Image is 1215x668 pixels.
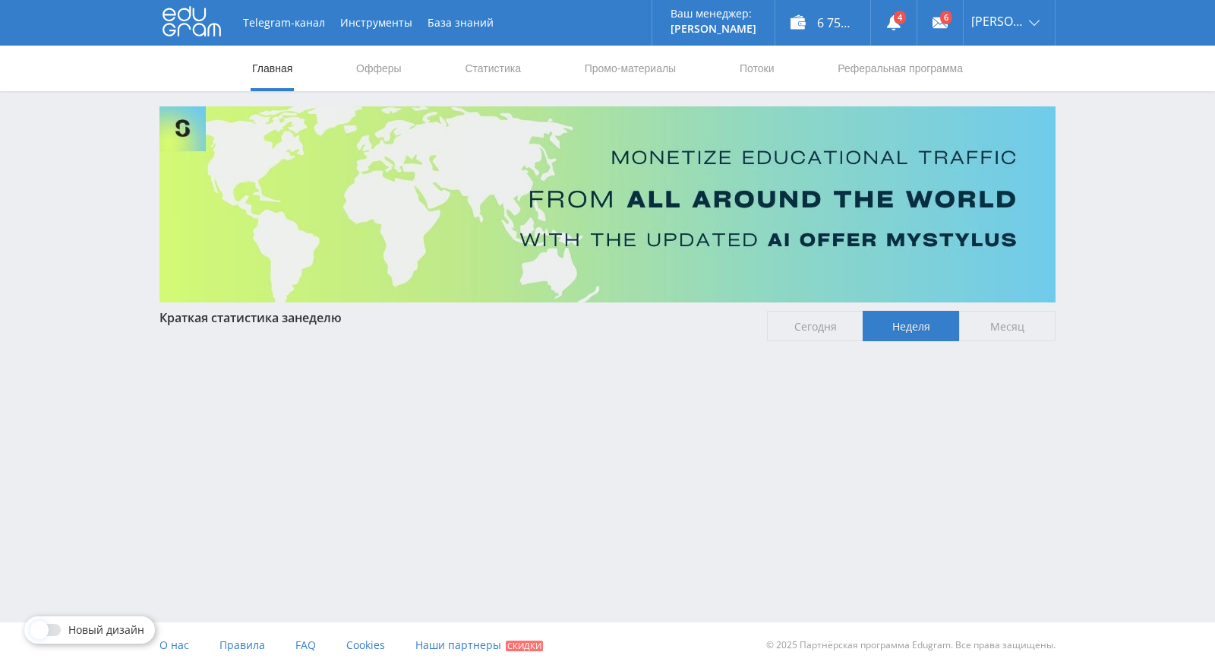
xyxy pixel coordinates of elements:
[219,622,265,668] a: Правила
[159,311,752,325] div: Краткая статистика за
[671,23,756,35] p: [PERSON_NAME]
[671,8,756,20] p: Ваш менеджер:
[295,622,316,668] a: FAQ
[615,622,1056,668] div: © 2025 Партнёрская программа Edugram. Все права защищены.
[219,638,265,652] span: Правила
[355,46,403,91] a: Офферы
[159,622,189,668] a: О нас
[295,309,342,326] span: неделю
[506,641,543,651] span: Скидки
[959,311,1056,341] span: Месяц
[463,46,522,91] a: Статистика
[738,46,776,91] a: Потоки
[863,311,959,341] span: Неделя
[346,622,385,668] a: Cookies
[68,624,144,636] span: Новый дизайн
[971,15,1024,27] span: [PERSON_NAME]
[415,622,543,668] a: Наши партнеры Скидки
[346,638,385,652] span: Cookies
[583,46,677,91] a: Промо-материалы
[295,638,316,652] span: FAQ
[836,46,964,91] a: Реферальная программа
[159,638,189,652] span: О нас
[159,106,1056,302] img: Banner
[251,46,294,91] a: Главная
[415,638,501,652] span: Наши партнеры
[767,311,863,341] span: Сегодня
